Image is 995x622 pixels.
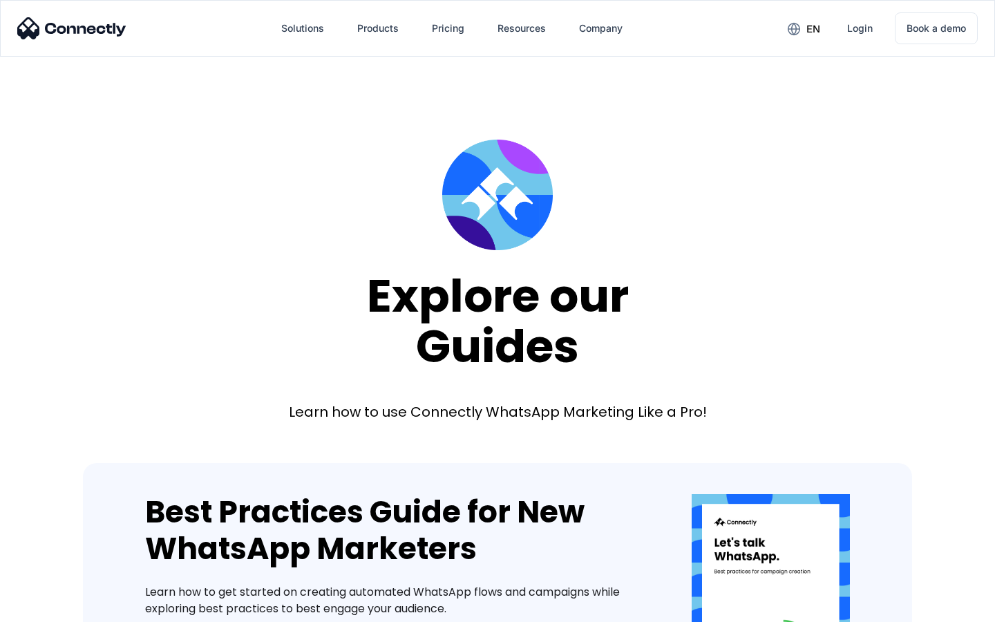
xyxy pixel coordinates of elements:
[847,19,873,38] div: Login
[17,17,126,39] img: Connectly Logo
[579,19,623,38] div: Company
[432,19,464,38] div: Pricing
[145,584,650,617] div: Learn how to get started on creating automated WhatsApp flows and campaigns while exploring best ...
[836,12,884,45] a: Login
[145,494,650,567] div: Best Practices Guide for New WhatsApp Marketers
[806,19,820,39] div: en
[281,19,324,38] div: Solutions
[28,598,83,617] ul: Language list
[367,271,629,371] div: Explore our Guides
[421,12,475,45] a: Pricing
[357,19,399,38] div: Products
[895,12,978,44] a: Book a demo
[14,598,83,617] aside: Language selected: English
[497,19,546,38] div: Resources
[289,402,707,422] div: Learn how to use Connectly WhatsApp Marketing Like a Pro!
